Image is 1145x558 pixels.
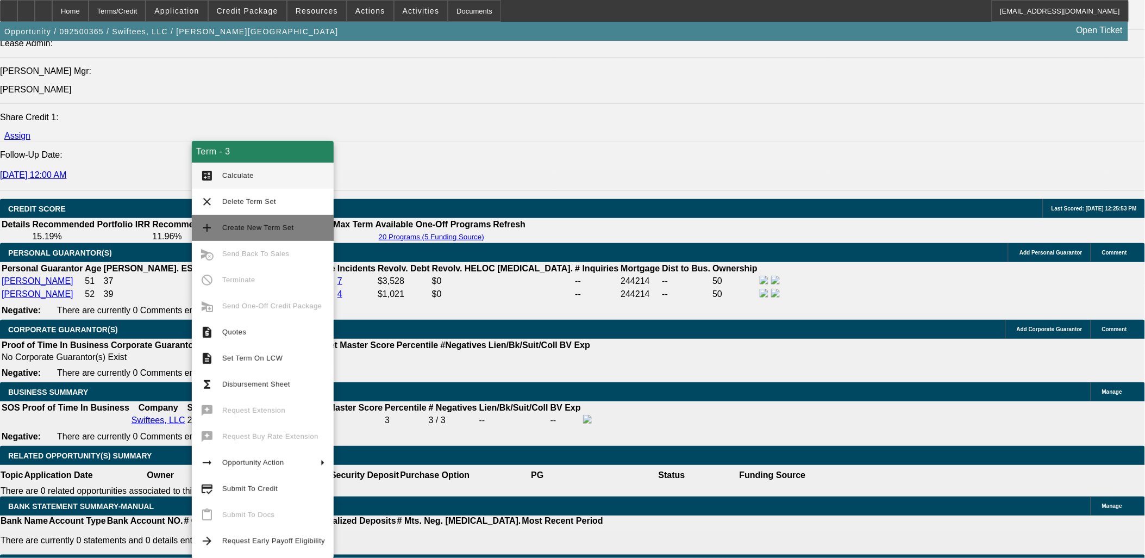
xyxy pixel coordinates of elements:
td: -- [574,288,619,300]
td: 51 [84,275,102,287]
span: Manage [1102,503,1122,509]
th: SOS [1,402,21,413]
span: Actions [355,7,385,15]
span: Add Personal Guarantor [1019,250,1083,256]
th: Proof of Time In Business [1,340,109,351]
th: Recommended One Off IRR [152,219,267,230]
span: CORPORATE GUARANTOR(S) [8,325,118,334]
b: Negative: [2,306,41,315]
th: Purchase Option [399,465,470,486]
b: Corporate Guarantor [111,340,197,350]
button: Resources [287,1,346,21]
td: $1,021 [377,288,430,300]
b: Revolv. HELOC [MEDICAL_DATA]. [432,264,573,273]
b: [PERSON_NAME]. EST [104,264,198,273]
span: Application [154,7,199,15]
span: Opportunity / 092500365 / Swiftees, LLC / [PERSON_NAME][GEOGRAPHIC_DATA] [4,27,339,36]
b: Incidents [337,264,376,273]
td: 15.19% [32,231,151,242]
span: Disbursement Sheet [222,380,290,388]
b: Start [187,403,207,412]
span: CREDIT SCORE [8,204,66,213]
span: Credit Package [217,7,278,15]
td: -- [479,414,549,426]
th: Available One-Off Programs [375,219,492,230]
img: facebook-icon.png [583,415,592,424]
mat-icon: request_quote [201,326,214,339]
mat-icon: calculate [201,169,214,182]
b: Vantage [302,264,335,273]
span: BUSINESS SUMMARY [8,388,88,396]
mat-icon: credit_score [201,482,214,495]
span: PERSONAL GUARANTOR(S) [8,249,112,257]
button: Actions [347,1,393,21]
button: 20 Programs (5 Funding Source) [376,232,487,241]
b: Percentile [385,403,426,412]
th: Security Deposit [330,465,399,486]
mat-icon: arrow_right_alt [201,456,214,469]
b: Company [139,403,178,412]
b: Dist to Bus. [662,264,711,273]
span: Comment [1102,250,1127,256]
b: Negative: [2,432,41,441]
td: 37 [103,275,199,287]
span: There are currently 0 Comments entered on this opportunity [57,368,287,377]
img: facebook-icon.png [760,276,768,284]
td: 50 [712,275,758,287]
b: Revolv. Debt [378,264,430,273]
a: [PERSON_NAME] [2,276,73,286]
img: linkedin-icon.png [771,276,780,284]
span: RELATED OPPORTUNITY(S) SUMMARY [8,451,152,460]
span: Comment [1102,326,1127,332]
a: Swiftees, LLC [132,416,185,425]
button: Credit Package [209,1,286,21]
span: Opportunity Action [222,458,284,467]
th: Application Date [23,465,93,486]
span: There are currently 0 Comments entered on this opportunity [57,432,287,441]
mat-icon: functions [201,378,214,391]
td: 2008 [187,414,208,426]
span: Create New Term Set [222,224,294,232]
span: Delete Term Set [222,197,276,206]
mat-icon: description [201,352,214,365]
span: Manage [1102,389,1122,395]
td: $0 [431,288,574,300]
button: Application [146,1,207,21]
th: Bank Account NO. [107,516,184,526]
td: 244214 [621,288,661,300]
th: Proof of Time In Business [22,402,130,413]
b: Negative: [2,368,41,377]
span: Set Term On LCW [222,354,283,362]
th: Refresh [493,219,527,230]
img: facebook-icon.png [760,289,768,297]
span: Resources [296,7,338,15]
b: Mortgage [621,264,660,273]
b: Age [85,264,101,273]
span: Last Scored: [DATE] 12:25:53 PM [1052,206,1137,212]
b: Percentile [397,340,438,350]
td: -- [550,414,581,426]
b: # Negatives [429,403,477,412]
div: Term - 3 [192,141,334,163]
td: -- [662,275,711,287]
th: Account Type [48,516,107,526]
b: Paynet Master Score [297,403,383,412]
b: BV Exp [560,340,590,350]
div: 3 [385,416,426,425]
a: 4 [337,289,342,299]
a: Assign [4,131,30,140]
th: PG [470,465,604,486]
span: Add Corporate Guarantor [1017,326,1083,332]
b: Personal Guarantor [2,264,83,273]
td: No Corporate Guarantor(s) Exist [1,352,595,363]
p: There are currently 0 statements and 0 details entered on this opportunity [1,536,603,545]
td: 50 [712,288,758,300]
th: Details [1,219,30,230]
span: Request Early Payoff Eligibility [222,537,325,545]
th: Funding Source [739,465,806,486]
img: linkedin-icon.png [771,289,780,297]
b: Lien/Bk/Suit/Coll [489,340,558,350]
b: Lien/Bk/Suit/Coll [479,403,548,412]
th: Status [605,465,739,486]
td: 52 [84,288,102,300]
